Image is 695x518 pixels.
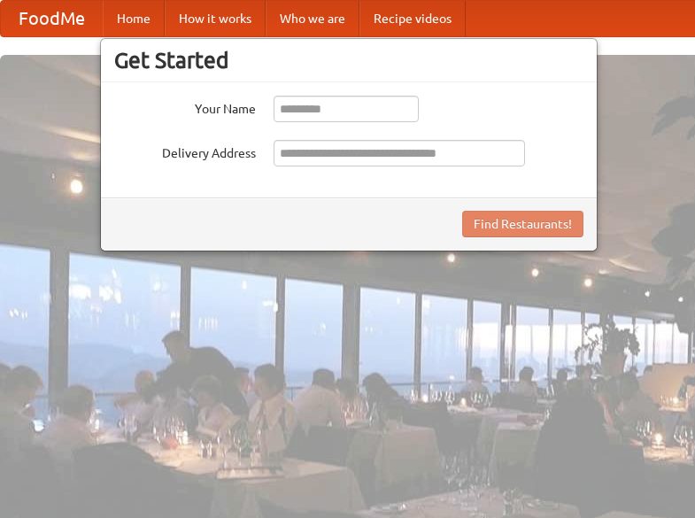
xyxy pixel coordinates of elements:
[266,1,359,36] a: Who we are
[359,1,466,36] a: Recipe videos
[165,1,266,36] a: How it works
[103,1,165,36] a: Home
[114,96,256,118] label: Your Name
[1,1,103,36] a: FoodMe
[462,211,583,237] button: Find Restaurants!
[114,47,583,73] h3: Get Started
[114,140,256,162] label: Delivery Address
